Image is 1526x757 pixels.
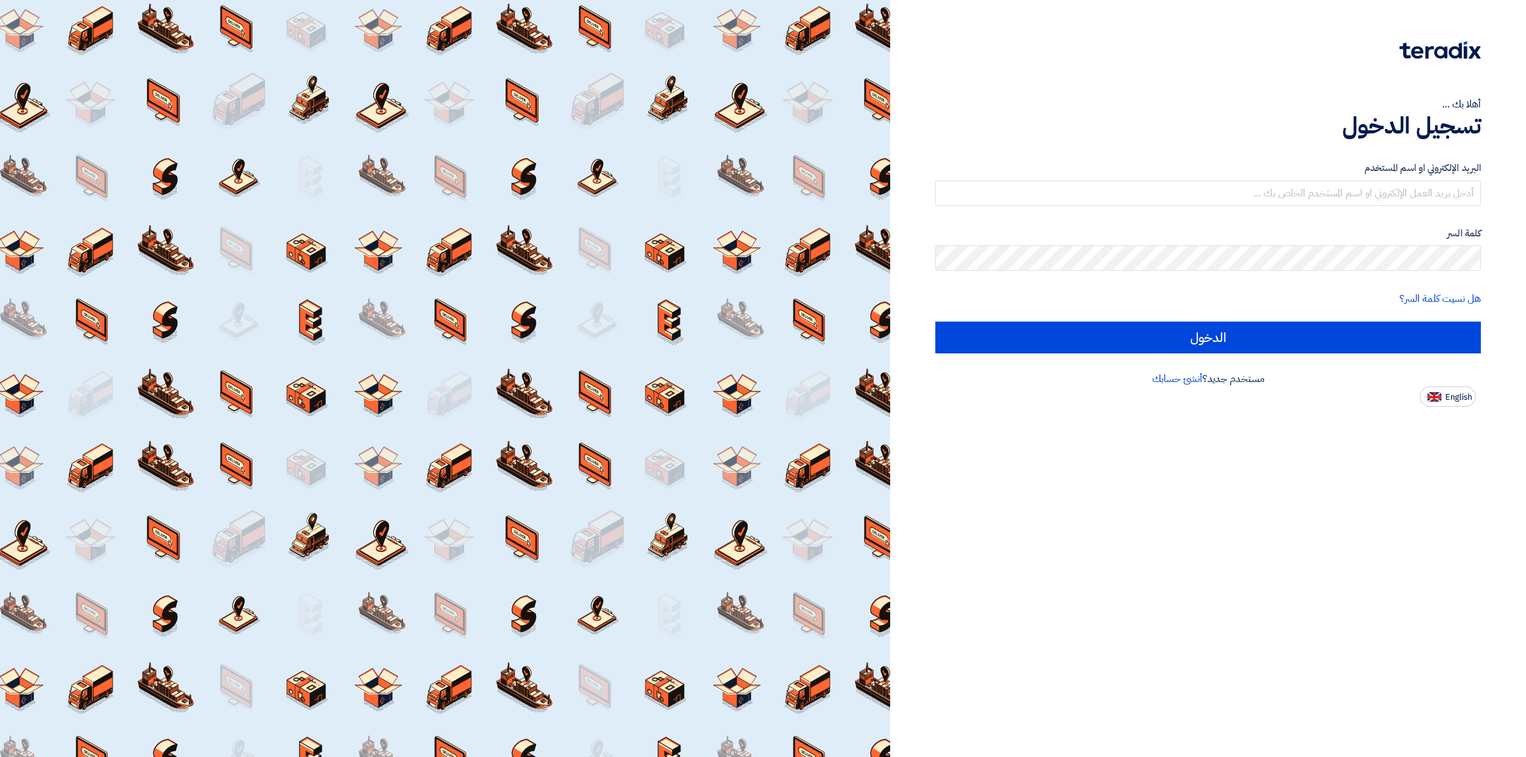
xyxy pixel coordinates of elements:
h1: تسجيل الدخول [935,112,1481,140]
label: كلمة السر [935,226,1481,241]
div: أهلا بك ... [935,97,1481,112]
span: English [1445,393,1472,402]
input: أدخل بريد العمل الإلكتروني او اسم المستخدم الخاص بك ... [935,181,1481,206]
div: مستخدم جديد؟ [935,371,1481,386]
img: Teradix logo [1399,41,1481,59]
a: هل نسيت كلمة السر؟ [1399,291,1481,306]
button: English [1420,386,1476,407]
img: en-US.png [1427,392,1441,402]
a: أنشئ حسابك [1152,371,1202,386]
input: الدخول [935,322,1481,353]
label: البريد الإلكتروني او اسم المستخدم [935,161,1481,175]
